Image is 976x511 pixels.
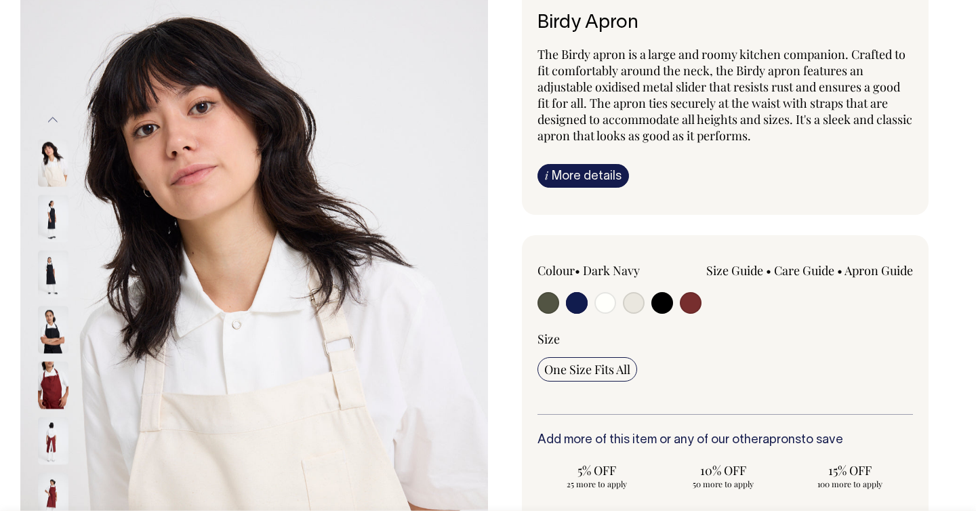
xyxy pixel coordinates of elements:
span: • [575,262,580,279]
input: 5% OFF 25 more to apply [537,458,656,493]
span: 100 more to apply [797,478,902,489]
h6: Birdy Apron [537,13,913,34]
input: One Size Fits All [537,357,637,382]
a: Size Guide [706,262,763,279]
a: Apron Guide [845,262,913,279]
span: The Birdy apron is a large and roomy kitchen companion. Crafted to fit comfortably around the nec... [537,46,912,144]
span: One Size Fits All [544,361,630,377]
img: burgundy [38,417,68,465]
span: • [837,262,842,279]
input: 10% OFF 50 more to apply [664,458,783,493]
a: iMore details [537,164,629,188]
img: burgundy [38,362,68,409]
div: Size [537,331,913,347]
span: 25 more to apply [544,478,649,489]
img: black [38,306,68,354]
button: Previous [43,105,63,136]
h6: Add more of this item or any of our other to save [537,434,913,447]
span: • [766,262,771,279]
span: 15% OFF [797,462,902,478]
a: Care Guide [774,262,834,279]
img: black [38,251,68,298]
span: 50 more to apply [671,478,776,489]
div: Colour [537,262,688,279]
img: black [38,195,68,243]
a: aprons [762,434,801,446]
span: 5% OFF [544,462,649,478]
span: 10% OFF [671,462,776,478]
span: i [545,168,548,182]
img: natural [38,140,68,187]
input: 15% OFF 100 more to apply [790,458,909,493]
label: Dark Navy [583,262,640,279]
